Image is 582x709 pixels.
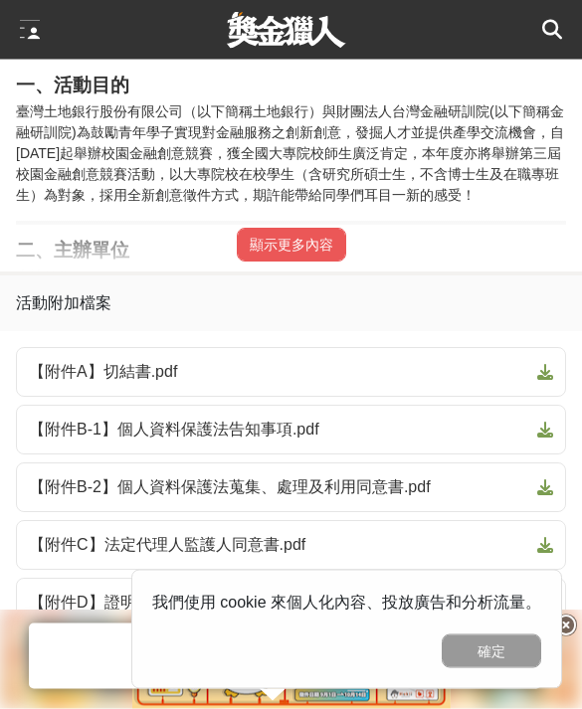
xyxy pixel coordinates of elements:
p: 臺灣土地銀行股份有限公司（以下簡稱土地銀行）與財團法人台灣金融研訓院(以下簡稱金融研訓院)為鼓勵青年學子實現對金融服務之創新創意，發掘人才並提供產學交流機會，自[DATE]起舉辦校園金融創意競賽... [16,102,566,207]
span: 【附件A】切結書.pdf [29,361,529,385]
a: 【附件B-1】個人資料保護法告知事項.pdf [16,406,566,455]
span: 【附件B-1】個人資料保護法告知事項.pdf [29,419,529,443]
a: 【附件C】法定代理人監護人同意書.pdf [16,521,566,571]
span: 【附件C】法定代理人監護人同意書.pdf [29,534,529,558]
span: 【附件B-2】個人資料保護法蒐集、處理及利用同意書.pdf [29,476,529,500]
span: 【附件D】證明文件.pdf [29,592,529,616]
a: 【附件A】切結書.pdf [16,348,566,398]
button: 確定 [442,634,541,668]
strong: 一、活動目的 [16,76,129,96]
a: 【附件D】證明文件.pdf [16,579,566,628]
button: 顯示更多內容 [237,229,346,263]
span: 我們使用 cookie 來個人化內容、投放廣告和分析流量。 [152,594,541,611]
a: 【附件B-2】個人資料保護法蒐集、處理及利用同意書.pdf [16,463,566,513]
